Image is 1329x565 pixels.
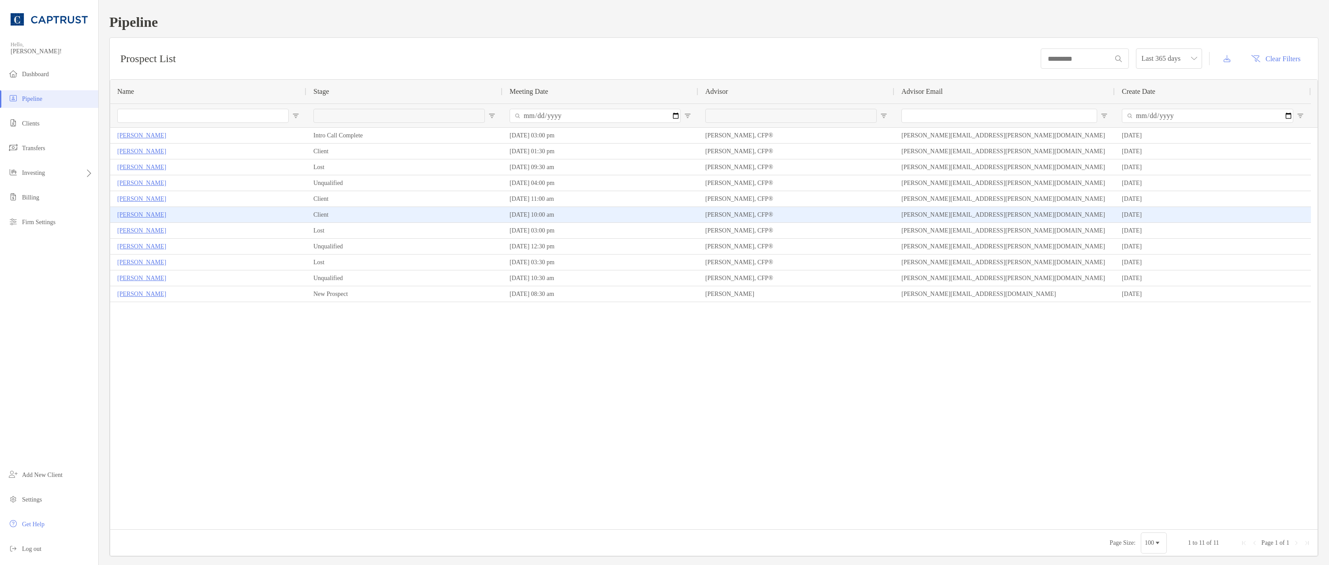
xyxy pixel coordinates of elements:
[1240,539,1247,547] div: First Page
[8,93,19,103] img: pipeline icon
[1193,539,1198,546] span: to
[503,223,698,238] div: [DATE] 03:00 pm
[698,207,894,222] div: [PERSON_NAME], CFP®
[22,546,41,552] span: Log out
[306,144,503,159] div: Client
[1280,539,1285,546] span: of
[1206,539,1212,546] span: of
[1115,223,1311,238] div: [DATE]
[1141,532,1167,554] div: Page Size
[22,71,49,78] span: Dashboard
[901,109,1097,123] input: Advisor Email Filter Input
[698,270,894,286] div: [PERSON_NAME], CFP®
[510,88,548,96] span: Meeting Date
[1115,286,1311,302] div: [DATE]
[698,255,894,270] div: [PERSON_NAME], CFP®
[117,273,166,284] p: [PERSON_NAME]
[306,159,503,175] div: Lost
[11,48,93,55] span: [PERSON_NAME]!
[8,469,19,480] img: add_new_client icon
[1297,112,1304,119] button: Open Filter Menu
[1115,55,1122,62] img: input icon
[117,225,166,236] a: [PERSON_NAME]
[503,286,698,302] div: [DATE] 08:30 am
[488,112,495,119] button: Open Filter Menu
[117,193,166,204] a: [PERSON_NAME]
[698,144,894,159] div: [PERSON_NAME], CFP®
[1115,128,1311,143] div: [DATE]
[117,130,166,141] a: [PERSON_NAME]
[1262,539,1273,546] span: Page
[306,286,503,302] div: New Prospect
[503,270,698,286] div: [DATE] 10:30 am
[1115,207,1311,222] div: [DATE]
[22,194,39,201] span: Billing
[503,159,698,175] div: [DATE] 09:30 am
[1188,539,1191,546] span: 1
[120,53,176,65] h3: Prospect List
[698,223,894,238] div: [PERSON_NAME], CFP®
[117,288,166,299] a: [PERSON_NAME]
[8,142,19,153] img: transfers icon
[1293,539,1300,547] div: Next Page
[306,207,503,222] div: Client
[1145,539,1154,547] div: 100
[306,191,503,207] div: Client
[313,88,329,96] span: Stage
[306,128,503,143] div: Intro Call Complete
[894,223,1115,238] div: [PERSON_NAME][EMAIL_ADDRESS][PERSON_NAME][DOMAIN_NAME]
[698,239,894,254] div: [PERSON_NAME], CFP®
[1122,88,1155,96] span: Create Date
[306,255,503,270] div: Lost
[22,145,45,151] span: Transfers
[306,175,503,191] div: Unqualified
[22,120,40,127] span: Clients
[698,159,894,175] div: [PERSON_NAME], CFP®
[503,255,698,270] div: [DATE] 03:30 pm
[901,88,943,96] span: Advisor Email
[894,191,1115,207] div: [PERSON_NAME][EMAIL_ADDRESS][PERSON_NAME][DOMAIN_NAME]
[8,118,19,128] img: clients icon
[698,191,894,207] div: [PERSON_NAME], CFP®
[684,112,691,119] button: Open Filter Menu
[1115,144,1311,159] div: [DATE]
[1109,539,1135,547] div: Page Size:
[22,219,56,225] span: Firm Settings
[22,496,42,503] span: Settings
[698,175,894,191] div: [PERSON_NAME], CFP®
[11,4,88,35] img: CAPTRUST Logo
[503,128,698,143] div: [DATE] 03:00 pm
[117,88,134,96] span: Name
[1122,109,1293,123] input: Create Date Filter Input
[1115,255,1311,270] div: [DATE]
[894,159,1115,175] div: [PERSON_NAME][EMAIL_ADDRESS][PERSON_NAME][DOMAIN_NAME]
[117,257,166,268] a: [PERSON_NAME]
[705,88,728,96] span: Advisor
[894,286,1115,302] div: [PERSON_NAME][EMAIL_ADDRESS][DOMAIN_NAME]
[1115,270,1311,286] div: [DATE]
[894,175,1115,191] div: [PERSON_NAME][EMAIL_ADDRESS][PERSON_NAME][DOMAIN_NAME]
[8,518,19,529] img: get-help icon
[1251,539,1258,547] div: Previous Page
[1115,159,1311,175] div: [DATE]
[117,177,166,188] a: [PERSON_NAME]
[117,162,166,173] a: [PERSON_NAME]
[117,209,166,220] a: [PERSON_NAME]
[1115,239,1311,254] div: [DATE]
[8,494,19,504] img: settings icon
[306,223,503,238] div: Lost
[503,175,698,191] div: [DATE] 04:00 pm
[1115,191,1311,207] div: [DATE]
[1101,112,1108,119] button: Open Filter Menu
[117,241,166,252] a: [PERSON_NAME]
[1275,539,1278,546] span: 1
[117,109,289,123] input: Name Filter Input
